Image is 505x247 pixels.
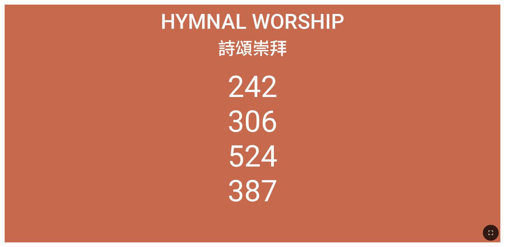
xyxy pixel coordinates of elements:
[161,10,344,34] span: Hymnal Worship
[228,70,277,104] li: 242
[218,35,287,60] span: 詩頌崇拜
[228,174,277,209] li: 387
[228,104,277,139] li: 306
[228,139,277,174] li: 524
